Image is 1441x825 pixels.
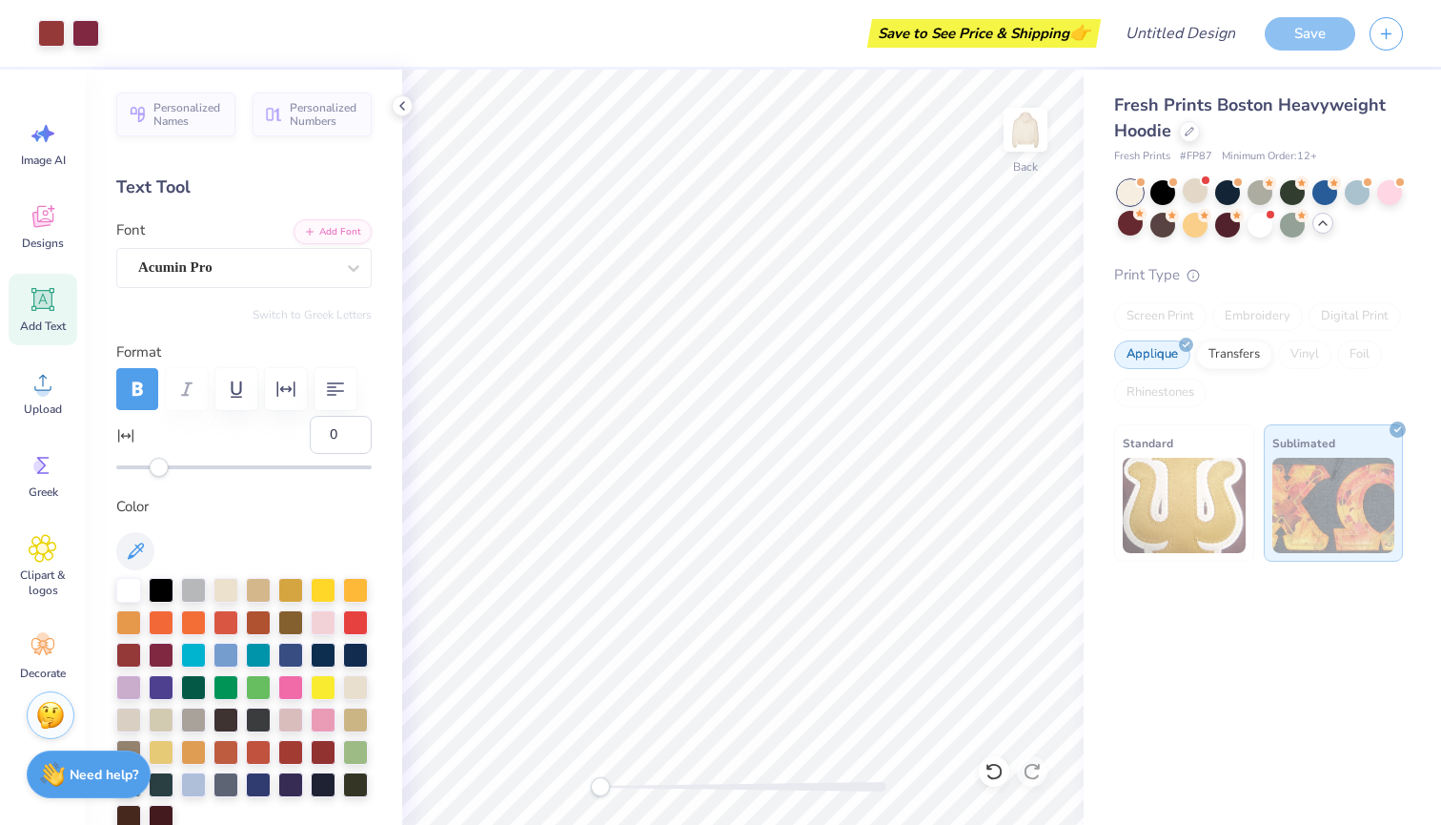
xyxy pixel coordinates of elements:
[1272,458,1395,553] img: Sublimated
[872,19,1096,48] div: Save to See Price & Shipping
[1309,302,1401,331] div: Digital Print
[116,219,145,241] label: Font
[290,101,360,128] span: Personalized Numbers
[1337,340,1382,369] div: Foil
[1123,433,1173,453] span: Standard
[1114,302,1207,331] div: Screen Print
[116,175,372,200] div: Text Tool
[1110,14,1250,52] input: Untitled Design
[1069,21,1090,44] span: 👉
[1114,149,1170,165] span: Fresh Prints
[1272,433,1335,453] span: Sublimated
[22,236,64,251] span: Designs
[1114,264,1403,286] div: Print Type
[116,93,235,136] button: Personalized Names
[1006,111,1045,149] img: Back
[153,101,224,128] span: Personalized Names
[20,319,66,334] span: Add Text
[116,341,372,363] label: Format
[150,458,169,477] div: Accessibility label
[1114,340,1190,369] div: Applique
[21,153,66,168] span: Image AI
[1278,340,1331,369] div: Vinyl
[1180,149,1212,165] span: # FP87
[20,666,66,681] span: Decorate
[1114,379,1207,407] div: Rhinestones
[1123,458,1246,553] img: Standard
[253,307,372,322] button: Switch to Greek Letters
[116,496,372,518] label: Color
[1196,340,1272,369] div: Transfers
[294,219,372,244] button: Add Font
[29,485,58,500] span: Greek
[24,402,62,417] span: Upload
[1212,302,1303,331] div: Embroidery
[11,567,74,598] span: Clipart & logos
[70,766,138,784] strong: Need help?
[253,93,372,136] button: Personalized Numbers
[591,777,610,796] div: Accessibility label
[1013,158,1038,175] div: Back
[1222,149,1317,165] span: Minimum Order: 12 +
[1114,93,1386,142] span: Fresh Prints Boston Heavyweight Hoodie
